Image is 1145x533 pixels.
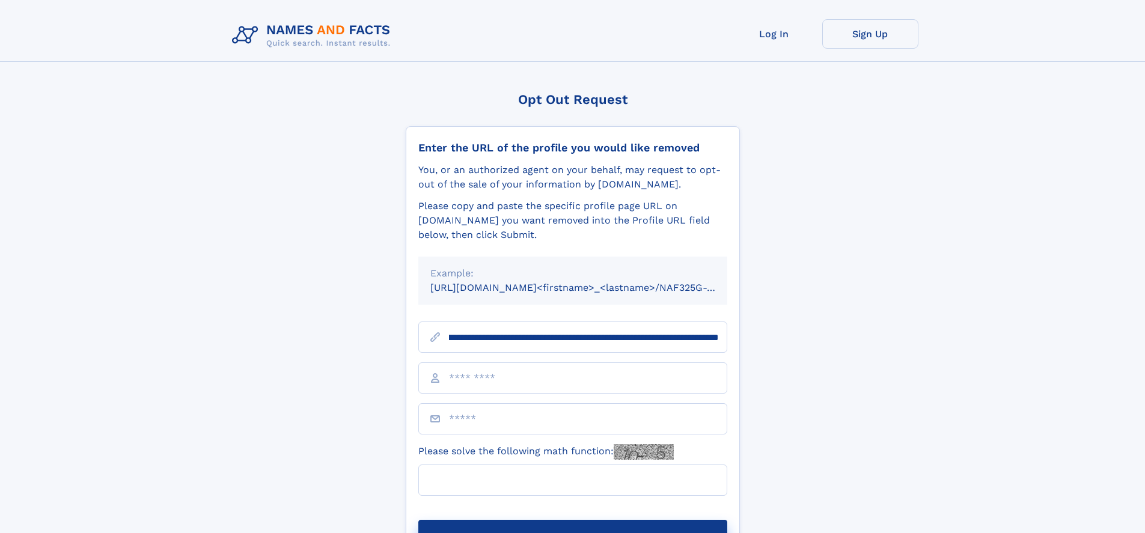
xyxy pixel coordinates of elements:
[418,141,727,154] div: Enter the URL of the profile you would like removed
[406,92,740,107] div: Opt Out Request
[430,266,715,281] div: Example:
[418,199,727,242] div: Please copy and paste the specific profile page URL on [DOMAIN_NAME] you want removed into the Pr...
[726,19,822,49] a: Log In
[430,282,750,293] small: [URL][DOMAIN_NAME]<firstname>_<lastname>/NAF325G-xxxxxxxx
[227,19,400,52] img: Logo Names and Facts
[822,19,918,49] a: Sign Up
[418,444,674,460] label: Please solve the following math function:
[418,163,727,192] div: You, or an authorized agent on your behalf, may request to opt-out of the sale of your informatio...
